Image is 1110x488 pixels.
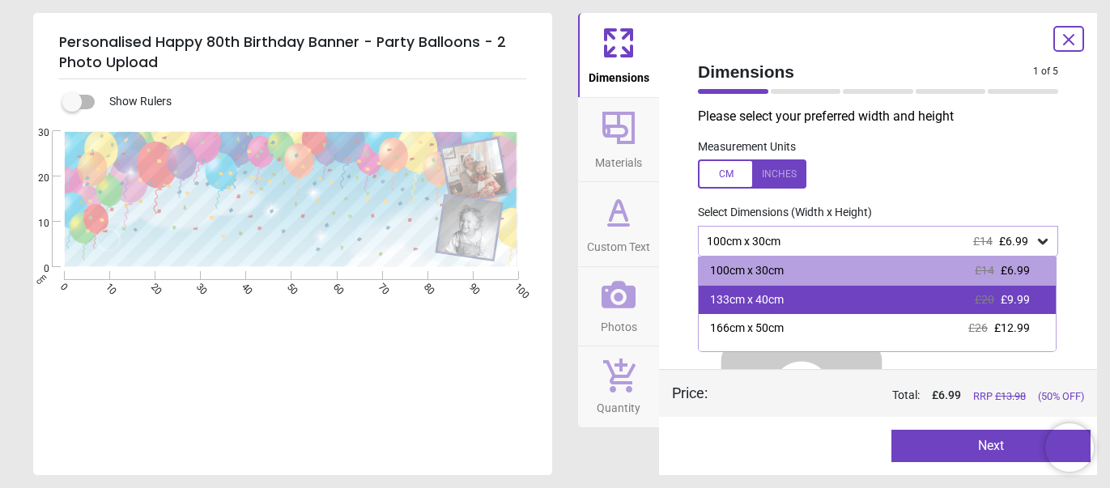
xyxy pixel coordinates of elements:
span: £16.99 [994,350,1030,363]
span: £26 [968,321,988,334]
span: Dimensions [589,62,649,87]
div: 100cm x 30cm [705,235,1035,248]
button: Custom Text [578,182,659,266]
div: Price : [672,383,708,403]
span: £6.99 [1001,264,1030,277]
button: Dimensions [578,13,659,97]
div: Total: [732,388,1084,404]
div: Show Rulers [72,92,552,112]
span: Custom Text [587,231,650,256]
span: Quantity [597,393,640,417]
span: 1 of 5 [1033,65,1058,79]
button: Materials [578,98,659,182]
span: £12.99 [994,321,1030,334]
span: Materials [595,147,642,172]
span: £34 [968,350,988,363]
div: 166cm x 50cm [710,320,784,337]
p: Please select your preferred width and height [698,108,1071,125]
div: 200cm x 60cm [710,350,784,366]
span: (50% OFF) [1038,389,1084,404]
span: £6.99 [999,235,1028,248]
span: 6.99 [938,388,961,401]
span: £ [932,388,961,404]
div: 133cm x 40cm [710,292,784,308]
span: £9.99 [1001,293,1030,306]
span: 20 [19,172,49,185]
iframe: Brevo live chat [1045,423,1094,472]
span: RRP [973,389,1026,404]
label: Select Dimensions (Width x Height) [685,205,872,221]
span: 10 [19,217,49,231]
span: £14 [973,235,993,248]
h5: Personalised Happy 80th Birthday Banner - Party Balloons - 2 Photo Upload [59,26,526,79]
span: 0 [19,262,49,276]
span: 30 [19,126,49,140]
button: Photos [578,267,659,346]
button: Next [891,430,1091,462]
span: £20 [975,293,994,306]
span: Dimensions [698,60,1033,83]
label: Measurement Units [698,139,796,155]
button: Quantity [578,346,659,427]
span: £ 13.98 [995,390,1026,402]
span: £14 [975,264,994,277]
span: Photos [601,312,637,336]
div: 100cm x 30cm [710,263,784,279]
